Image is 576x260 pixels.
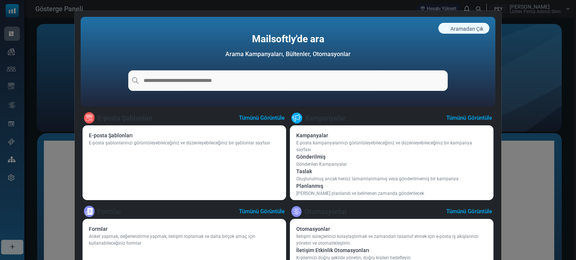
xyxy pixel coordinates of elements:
font: Otomasyonlar [304,208,347,215]
font: Tümünü Görüntüle [446,114,492,121]
a: Tümünü Görüntüle [239,114,285,122]
font: Anket yapmak, değerlendirme yapmak, iletişim toplamak ve daha birçok amaç için kullanabileceğiniz... [89,234,255,246]
img: marketing-icon.svg [292,113,302,123]
font: Kampanyalar [305,114,345,122]
a: Oluşturulmuş ancak henüz tamamlanmamış veya gönderilmemiş bir kampanya [296,175,459,182]
font: Gönderilen Kampanyalar [296,162,347,167]
font: Gönderilmiş [296,154,325,160]
font: Aramadan Çık [450,26,483,32]
a: Taslak [296,168,459,175]
a: Otomasyonlar [296,225,487,233]
font: E-posta Şablonları [97,114,153,122]
button: Kapalı [438,23,489,34]
a: İletişim süreçlerinizi kolaylaştırmak ve zamandan tasarruf etmek için e-posta iş akışlarınızı yön... [296,233,487,247]
font: Taslak [296,168,312,174]
a: Tümünü Görüntüle [239,207,285,216]
a: Kampanyalar [296,132,487,140]
font: Planlanmış [296,183,323,189]
a: Tümünü Görüntüle [446,207,492,216]
font: [PERSON_NAME] planlandı ve belirlenen zamanda gönderilecek [296,191,424,196]
font: Tümünü Görüntüle [239,114,285,121]
font: Tümünü Görüntüle [446,208,492,215]
a: Anket yapmak, değerlendirme yapmak, iletişim toplamak ve daha birçok amaç için kullanabileceğiniz... [89,233,280,247]
font: İletişim süreçlerinizi kolaylaştırmak ve zamandan tasarruf etmek için e-posta iş akışlarınızı yön... [296,234,478,246]
img: email-templates-icon.svg [86,114,93,121]
font: E-posta kampanyalarınızı görüntüleyebileceğiniz ve düzenleyebileceğiniz bir kampanya sayfası [296,140,472,152]
a: E-posta şablonlarınızı görüntüleyebileceğiniz ve düzenleyebileceğiniz bir şablonlar sayfası [89,140,270,146]
img: newsletter-side-icon.svg [86,208,93,215]
a: E-posta Şablonları [89,132,270,140]
font: Kampanyalar [296,132,328,138]
a: İletişim Etkinlik Otomasyonları [296,247,412,254]
font: Formlar [89,226,108,232]
font: İletişim Etkinlik Otomasyonları [296,247,369,253]
a: E-posta kampanyalarınızı görüntüleyebileceğiniz ve düzenleyebileceğiniz bir kampanya sayfası [296,140,487,153]
a: Tümünü Görüntüle [446,114,492,122]
a: Planlanmış [296,182,424,190]
font: Otomasyonlar [296,226,330,232]
font: E-posta Şablonları [89,132,133,138]
a: [PERSON_NAME] planlandı ve belirlenen zamanda gönderilecek [296,190,424,197]
a: Gönderilmiş [296,153,347,161]
font: Mailsoftly'de ara [252,33,324,45]
font: Tümünü Görüntüle [239,208,285,215]
a: Formlar [89,225,280,233]
font: Arama Kampanyaları, Bültenler, Otomasyonlar [225,51,351,58]
a: Gönderilen Kampanyalar [296,161,347,168]
font: E-posta şablonlarınızı görüntüleyebileceğiniz ve düzenleyebileceğiniz bir şablonlar sayfası [89,140,270,146]
img: workflow.svg [292,207,301,216]
font: Formlar [97,208,121,215]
